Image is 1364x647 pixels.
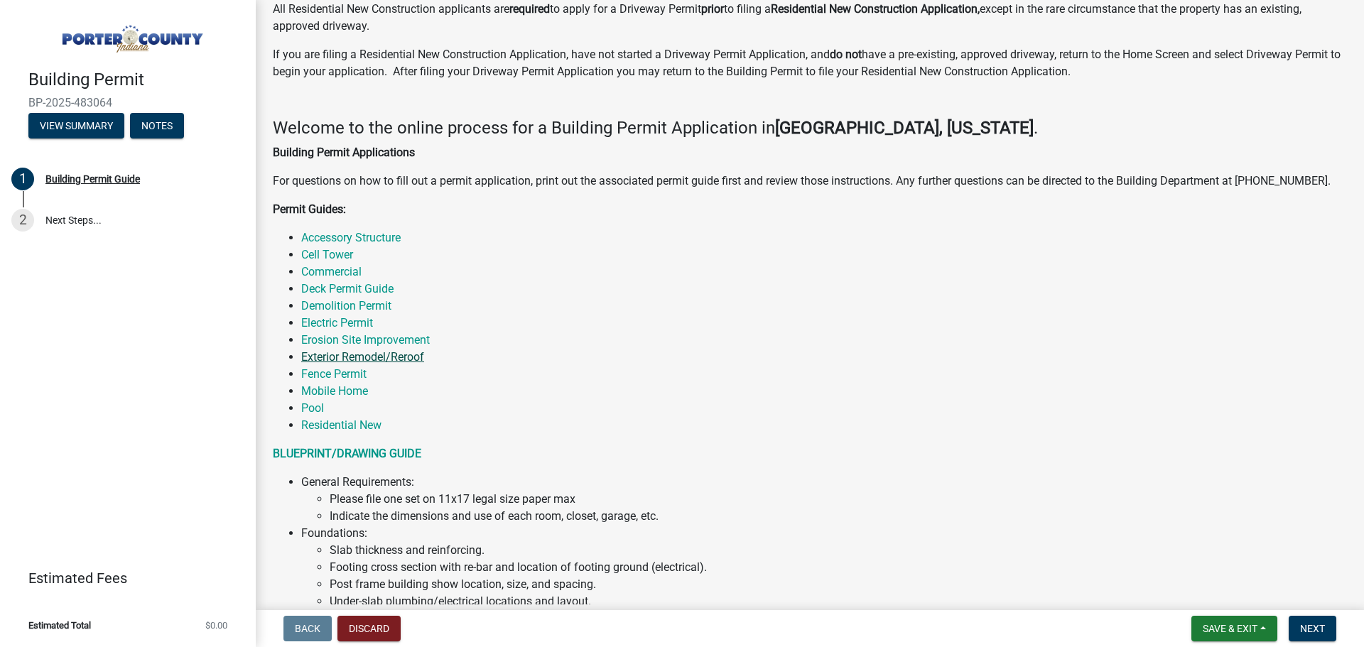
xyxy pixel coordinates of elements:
li: Slab thickness and reinforcing. [330,542,1347,559]
strong: required [509,2,550,16]
wm-modal-confirm: Summary [28,121,124,132]
li: Under-slab plumbing/electrical locations and layout. [330,593,1347,610]
span: $0.00 [205,621,227,630]
p: For questions on how to fill out a permit application, print out the associated permit guide firs... [273,173,1347,190]
img: Porter County, Indiana [28,15,233,55]
a: Mobile Home [301,384,368,398]
a: BLUEPRINT/DRAWING GUIDE [273,447,421,460]
a: Cell Tower [301,248,353,261]
strong: prior [701,2,724,16]
div: 2 [11,209,34,232]
span: Save & Exit [1203,623,1257,634]
li: General Requirements: [301,474,1347,525]
a: Accessory Structure [301,231,401,244]
a: Electric Permit [301,316,373,330]
li: Foundations: [301,525,1347,610]
a: Exterior Remodel/Reroof [301,350,424,364]
li: Indicate the dimensions and use of each room, closet, garage, etc. [330,508,1347,525]
h4: Welcome to the online process for a Building Permit Application in . [273,118,1347,138]
a: Commercial [301,265,362,278]
div: Building Permit Guide [45,174,140,184]
div: 1 [11,168,34,190]
strong: do not [830,48,862,61]
span: Next [1300,623,1325,634]
a: Erosion Site Improvement [301,333,430,347]
strong: Building Permit Applications [273,146,415,159]
a: Residential New [301,418,381,432]
button: Discard [337,616,401,641]
li: Post frame building show location, size, and spacing. [330,576,1347,593]
a: Fence Permit [301,367,367,381]
p: All Residential New Construction applicants are to apply for a Driveway Permit to filing a except... [273,1,1347,35]
span: BP-2025-483064 [28,96,227,109]
h4: Building Permit [28,70,244,90]
a: Deck Permit Guide [301,282,394,295]
strong: Residential New Construction Application, [771,2,980,16]
wm-modal-confirm: Notes [130,121,184,132]
li: Please file one set on 11x17 legal size paper max [330,491,1347,508]
p: If you are filing a Residential New Construction Application, have not started a Driveway Permit ... [273,46,1347,80]
a: Estimated Fees [11,564,233,592]
span: Back [295,623,320,634]
a: Pool [301,401,324,415]
span: Estimated Total [28,621,91,630]
button: Notes [130,113,184,138]
button: Back [283,616,332,641]
button: View Summary [28,113,124,138]
a: Demolition Permit [301,299,391,312]
strong: Permit Guides: [273,202,346,216]
strong: [GEOGRAPHIC_DATA], [US_STATE] [775,118,1034,138]
button: Save & Exit [1191,616,1277,641]
li: Footing cross section with re-bar and location of footing ground (electrical). [330,559,1347,576]
button: Next [1289,616,1336,641]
